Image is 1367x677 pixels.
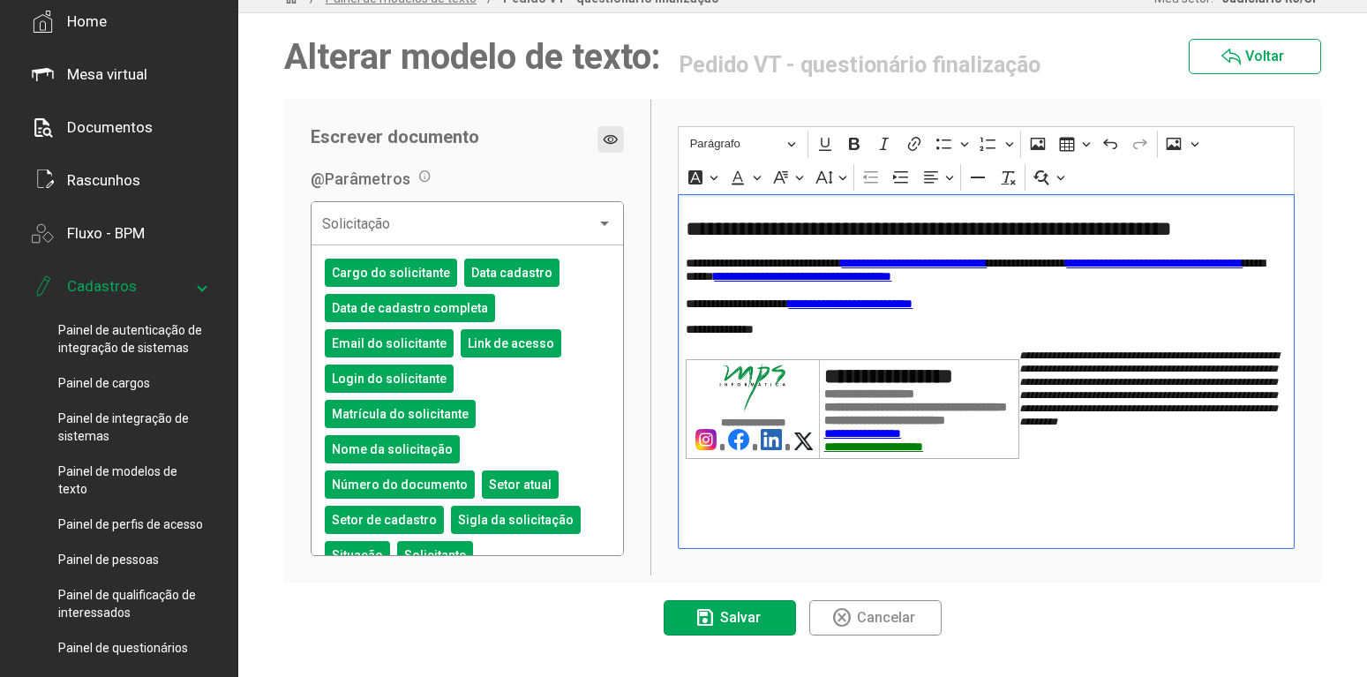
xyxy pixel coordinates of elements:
[695,607,716,628] mat-icon: save
[325,506,444,534] mat-chip: Setor de cadastro
[417,169,432,184] mat-icon: info
[58,586,206,621] span: Painel de qualificação de interessados
[325,470,475,499] mat-chip: Número do documento
[58,463,206,498] span: Painel de modelos de texto
[718,363,787,412] img: wc6hnTSPGVBUgAAAABJRU5ErkJggg==
[58,374,150,392] span: Painel de cargos
[831,607,852,628] mat-icon: highlight_off
[664,600,796,636] button: Salvar
[1189,39,1321,74] button: Voltar
[58,639,188,657] span: Painel de questionários
[461,329,561,357] mat-chip: Link de acesso
[482,470,559,499] mat-chip: Setor atual
[325,400,476,428] mat-chip: Matrícula do solicitante
[67,65,147,83] div: Mesa virtual
[67,118,153,136] div: Documentos
[325,329,454,357] mat-chip: Email do solicitante
[67,12,107,30] div: Home
[58,410,206,445] span: Painel de integração de sistemas
[857,609,915,626] span: Cancelar
[58,551,159,568] span: Painel de pessoas
[325,259,457,287] mat-chip: Cargo do solicitante
[322,215,390,232] span: Solicitação
[284,36,661,78] span: Alterar modelo de texto:
[720,609,761,626] span: Salvar
[451,506,581,534] mat-chip: Sigla da solicitação
[311,126,479,147] span: Escrever documento
[325,541,390,569] mat-chip: Situação
[32,260,206,312] mat-expansion-panel-header: Cadastros
[678,194,1295,549] div: Área de edição do editor: main
[325,294,495,322] mat-chip: Data de cadastro completa
[311,169,410,188] span: @Parâmetros
[58,321,206,357] span: Painel de autenticação de integração de sistemas
[679,52,1040,78] span: Pedido VT - questionário finalização
[397,541,473,569] mat-chip: Solicitante
[67,171,140,189] div: Rascunhos
[682,131,804,158] button: Parágrafo
[690,133,782,154] span: Parágrafo
[603,132,619,147] mat-icon: visibility
[464,259,560,287] mat-chip: Data cadastro
[809,600,942,636] button: Cancelar
[67,277,137,295] div: Cadastros
[1245,48,1284,64] span: Voltar
[58,515,203,533] span: Painel de perfis de acesso
[67,224,145,242] div: Fluxo - BPM
[325,435,460,463] mat-chip: Nome da solicitação
[678,126,1295,194] div: Ferramentas do Editor
[325,365,454,393] mat-chip: Login do solicitante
